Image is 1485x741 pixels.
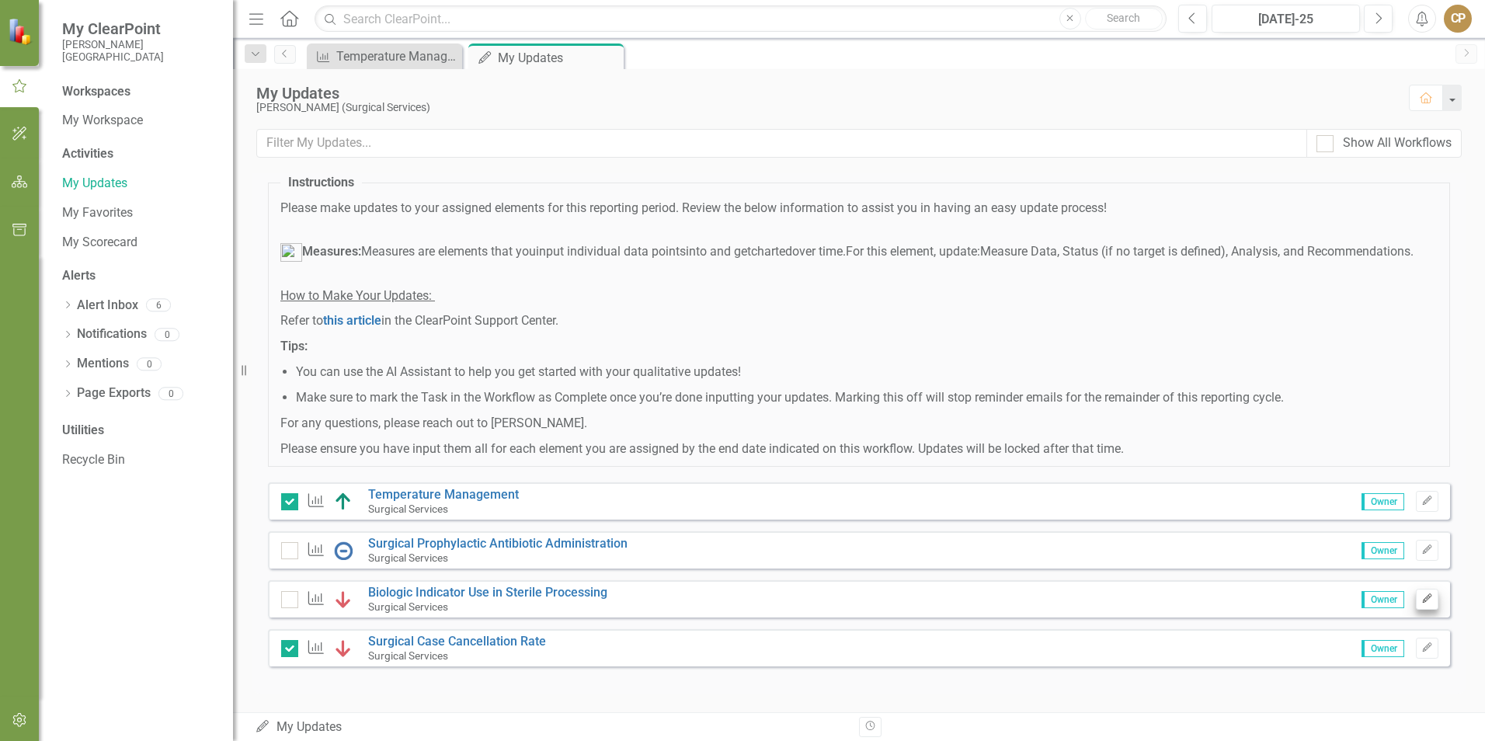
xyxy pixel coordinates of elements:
[536,244,686,259] span: input individual data points
[62,422,217,440] div: Utilities
[137,357,162,370] div: 0
[296,364,741,379] span: You can use the AI Assistant to help you get started with your qualitative updates!
[334,590,353,609] img: Below Plan
[846,244,980,259] span: For this element, update:
[1107,12,1140,24] span: Search
[77,384,151,402] a: Page Exports
[686,244,751,259] span: into and get
[255,718,847,736] div: My Updates
[62,112,217,130] a: My Workspace
[315,5,1167,33] input: Search ClearPoint...
[296,390,1284,405] span: Make sure to mark the Task in the Workflow as Complete once you’re done inputting your updates. M...
[368,536,628,551] a: Surgical Prophylactic Antibiotic Administration
[302,244,361,259] strong: Measures:
[1343,134,1452,152] div: Show All Workflows
[256,129,1307,158] input: Filter My Updates...
[1217,10,1355,29] div: [DATE]-25
[980,244,1414,259] span: Measure Data, Status (if no target is defined), Analysis, and Recommendations.
[334,492,353,511] img: Above Target
[498,48,620,68] div: My Updates
[62,204,217,222] a: My Favorites
[62,234,217,252] a: My Scorecard
[280,313,323,328] span: Refer to
[280,441,1124,456] span: Please ensure you have input them all for each element you are assigned by the end date indicated...
[155,328,179,341] div: 0
[368,600,448,613] small: Surgical Services
[1362,591,1404,608] span: Owner
[280,244,536,259] span: Measures are elements that you
[62,267,217,285] div: Alerts
[368,503,448,515] small: Surgical Services
[1362,542,1404,559] span: Owner
[1085,8,1163,30] button: Search
[1212,5,1360,33] button: [DATE]-25
[368,634,546,649] a: Surgical Case Cancellation Rate
[146,299,171,312] div: 6
[368,649,448,662] small: Surgical Services
[336,47,458,66] div: Temperature Management
[368,585,607,600] a: Biologic Indicator Use in Sterile Processing
[381,313,558,328] span: in the ClearPoint Support Center.
[77,325,147,343] a: Notifications
[280,339,308,353] span: Tips:
[62,175,217,193] a: My Updates
[1444,5,1472,33] button: CP
[751,244,792,259] span: charted
[62,38,217,64] small: [PERSON_NAME][GEOGRAPHIC_DATA]
[1362,493,1404,510] span: Owner
[77,355,129,373] a: Mentions
[1362,640,1404,657] span: Owner
[311,47,458,66] a: Temperature Management
[280,243,302,262] img: mceclip4.png
[280,416,587,430] span: For any questions, please reach out to [PERSON_NAME].
[334,639,353,658] img: Below Plan
[368,551,448,564] small: Surgical Services
[62,145,217,163] div: Activities
[256,102,1393,113] div: [PERSON_NAME] (Surgical Services)
[7,16,37,46] img: ClearPoint Strategy
[280,288,432,303] span: How to Make Your Updates:
[256,85,1393,102] div: My Updates
[280,200,1107,215] span: Please make updates to your assigned elements for this reporting period. Review the below informa...
[323,313,381,328] a: this article
[62,83,130,101] div: Workspaces
[368,487,519,502] a: Temperature Management
[158,387,183,400] div: 0
[62,451,217,469] a: Recycle Bin
[77,297,138,315] a: Alert Inbox
[792,244,846,259] span: over time.
[334,541,353,560] img: No Information
[62,19,217,38] span: My ClearPoint
[280,174,362,192] legend: Instructions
